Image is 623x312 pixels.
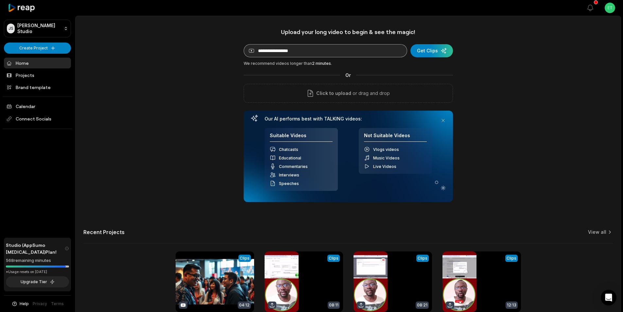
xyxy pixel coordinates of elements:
h3: Our AI performs best with TALKING videos: [265,116,432,122]
a: Calendar [4,101,71,112]
a: Terms [51,301,64,307]
button: Upgrade Tier [6,276,69,287]
span: Live Videos [373,164,396,169]
div: *Usage resets on [DATE] [6,269,69,274]
span: 2 minutes [312,61,331,66]
span: Help [20,301,29,307]
span: Chatcasts [279,147,298,152]
a: Brand template [4,82,71,93]
p: [PERSON_NAME] Studio [17,23,61,34]
div: We recommend videos longer than . [244,61,453,66]
h1: Upload your long video to begin & see the magic! [244,28,453,36]
button: Help [11,301,29,307]
h2: Recent Projects [83,229,125,235]
span: Connect Socials [4,113,71,125]
a: View all [588,229,606,235]
span: Educational [279,156,301,160]
div: 568 remaining minutes [6,257,69,264]
a: Privacy [33,301,47,307]
span: Music Videos [373,156,400,160]
div: JS [7,24,15,33]
h4: Suitable Videos [270,133,333,142]
span: Speeches [279,181,299,186]
p: or drag and drop [351,89,390,97]
a: Home [4,58,71,68]
div: Open Intercom Messenger [601,290,616,305]
h4: Not Suitable Videos [364,133,427,142]
span: Or [340,72,356,79]
span: Commentaries [279,164,308,169]
span: Studio (AppSumo [MEDICAL_DATA]) Plan! [6,242,65,255]
span: Interviews [279,173,299,177]
button: Create Project [4,43,71,54]
button: Get Clips [410,44,453,57]
span: Vlogs videos [373,147,399,152]
span: Click to upload [316,89,351,97]
a: Projects [4,70,71,81]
